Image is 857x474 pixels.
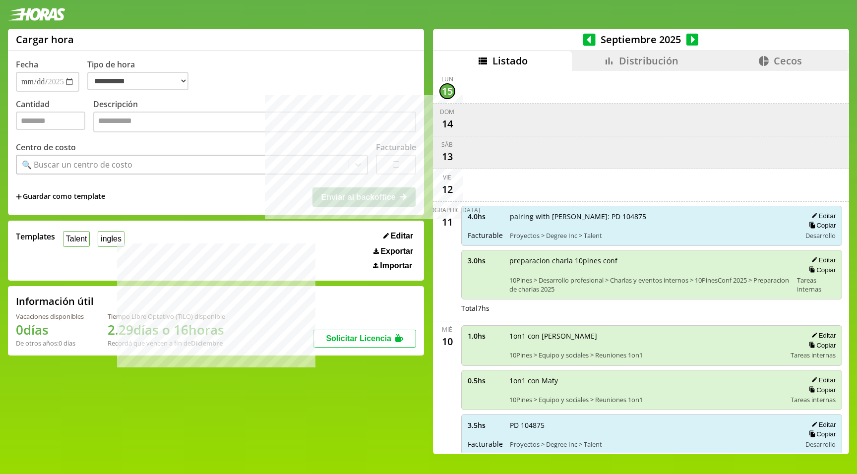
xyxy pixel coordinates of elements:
[439,334,455,350] div: 10
[439,83,455,99] div: 15
[16,191,22,202] span: +
[16,339,84,348] div: De otros años: 0 días
[380,231,416,241] button: Editar
[468,231,503,240] span: Facturable
[442,325,452,334] div: mié
[808,376,836,384] button: Editar
[87,59,196,92] label: Tipo de hora
[16,33,74,46] h1: Cargar hora
[461,303,843,313] div: Total 7 hs
[806,266,836,274] button: Copiar
[492,54,528,67] span: Listado
[376,142,416,153] label: Facturable
[16,59,38,70] label: Fecha
[510,212,795,221] span: pairing with [PERSON_NAME]: PD 104875
[791,395,836,404] span: Tareas internas
[509,276,790,294] span: 10Pines > Desarrollo profesional > Charlas y eventos internos > 10PinesConf 2025 > Preparacion de...
[806,430,836,438] button: Copiar
[808,212,836,220] button: Editar
[774,54,802,67] span: Cecos
[313,330,416,348] button: Solicitar Licencia
[440,108,454,116] div: dom
[808,256,836,264] button: Editar
[509,376,784,385] span: 1on1 con Maty
[439,116,455,132] div: 14
[22,159,132,170] div: 🔍 Buscar un centro de costo
[509,351,784,359] span: 10Pines > Equipo y sociales > Reuniones 1on1
[108,321,225,339] h1: 2.29 días o 16 horas
[16,231,55,242] span: Templates
[468,376,502,385] span: 0.5 hs
[16,142,76,153] label: Centro de costo
[806,221,836,230] button: Copiar
[468,439,503,449] span: Facturable
[468,256,502,265] span: 3.0 hs
[510,231,795,240] span: Proyectos > Degree Inc > Talent
[797,276,836,294] span: Tareas internas
[439,214,455,230] div: 11
[443,173,451,181] div: vie
[16,312,84,321] div: Vacaciones disponibles
[619,54,678,67] span: Distribución
[805,440,836,449] span: Desarrollo
[380,247,413,256] span: Exportar
[510,440,795,449] span: Proyectos > Degree Inc > Talent
[16,112,85,130] input: Cantidad
[16,295,94,308] h2: Información útil
[63,231,90,246] button: Talent
[108,339,225,348] div: Recordá que vencen a fin de
[8,8,65,21] img: logotipo
[441,75,453,83] div: lun
[509,395,784,404] span: 10Pines > Equipo y sociales > Reuniones 1on1
[805,231,836,240] span: Desarrollo
[87,72,188,90] select: Tipo de hora
[808,420,836,429] button: Editar
[16,191,105,202] span: +Guardar como template
[98,231,124,246] button: ingles
[191,339,223,348] b: Diciembre
[510,420,795,430] span: PD 104875
[93,112,416,132] textarea: Descripción
[433,71,849,453] div: scrollable content
[808,331,836,340] button: Editar
[370,246,416,256] button: Exportar
[509,331,784,341] span: 1on1 con [PERSON_NAME]
[791,351,836,359] span: Tareas internas
[93,99,416,135] label: Descripción
[439,181,455,197] div: 12
[439,149,455,165] div: 13
[326,334,391,343] span: Solicitar Licencia
[380,261,412,270] span: Importar
[16,99,93,135] label: Cantidad
[596,33,686,46] span: Septiembre 2025
[16,321,84,339] h1: 0 días
[415,206,480,214] div: [DEMOGRAPHIC_DATA]
[806,386,836,394] button: Copiar
[468,420,503,430] span: 3.5 hs
[391,232,413,240] span: Editar
[806,341,836,350] button: Copiar
[468,331,502,341] span: 1.0 hs
[509,256,790,265] span: preparacion charla 10pines conf
[468,212,503,221] span: 4.0 hs
[441,140,453,149] div: sáb
[108,312,225,321] div: Tiempo Libre Optativo (TiLO) disponible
